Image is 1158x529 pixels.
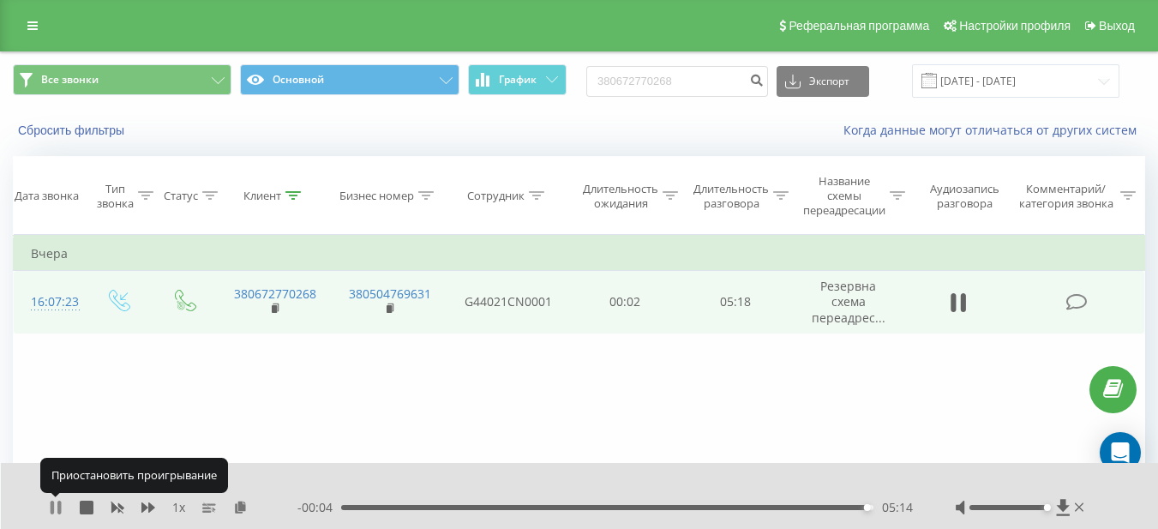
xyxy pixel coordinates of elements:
[789,19,929,33] span: Реферальная программа
[882,499,913,516] span: 05:14
[864,504,871,511] div: Accessibility label
[447,271,570,334] td: G44021CN0001
[349,286,431,302] a: 380504769631
[234,286,316,302] a: 380672770268
[777,66,869,97] button: Экспорт
[583,182,658,211] div: Длительность ожидания
[164,189,198,203] div: Статус
[41,73,99,87] span: Все звонки
[803,174,885,218] div: Название схемы переадресации
[959,19,1071,33] span: Настройки профиля
[297,499,341,516] span: - 00:04
[921,182,1008,211] div: Аудиозапись разговора
[1044,504,1051,511] div: Accessibility label
[843,122,1145,138] a: Когда данные могут отличаться от других систем
[40,458,228,492] div: Приостановить проигрывание
[1099,19,1135,33] span: Выход
[240,64,459,95] button: Основной
[812,278,885,325] span: Резервна схема переадрес...
[586,66,768,97] input: Поиск по номеру
[339,189,414,203] div: Бизнес номер
[13,64,231,95] button: Все звонки
[468,64,567,95] button: График
[693,182,769,211] div: Длительность разговора
[14,237,1145,271] td: Вчера
[97,182,134,211] div: Тип звонка
[243,189,281,203] div: Клиент
[681,271,791,334] td: 05:18
[172,499,185,516] span: 1 x
[13,123,133,138] button: Сбросить фильтры
[1100,432,1141,473] div: Open Intercom Messenger
[31,286,67,319] div: 16:07:23
[570,271,681,334] td: 00:02
[15,189,79,203] div: Дата звонка
[499,74,537,86] span: График
[467,189,525,203] div: Сотрудник
[1016,182,1116,211] div: Комментарий/категория звонка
